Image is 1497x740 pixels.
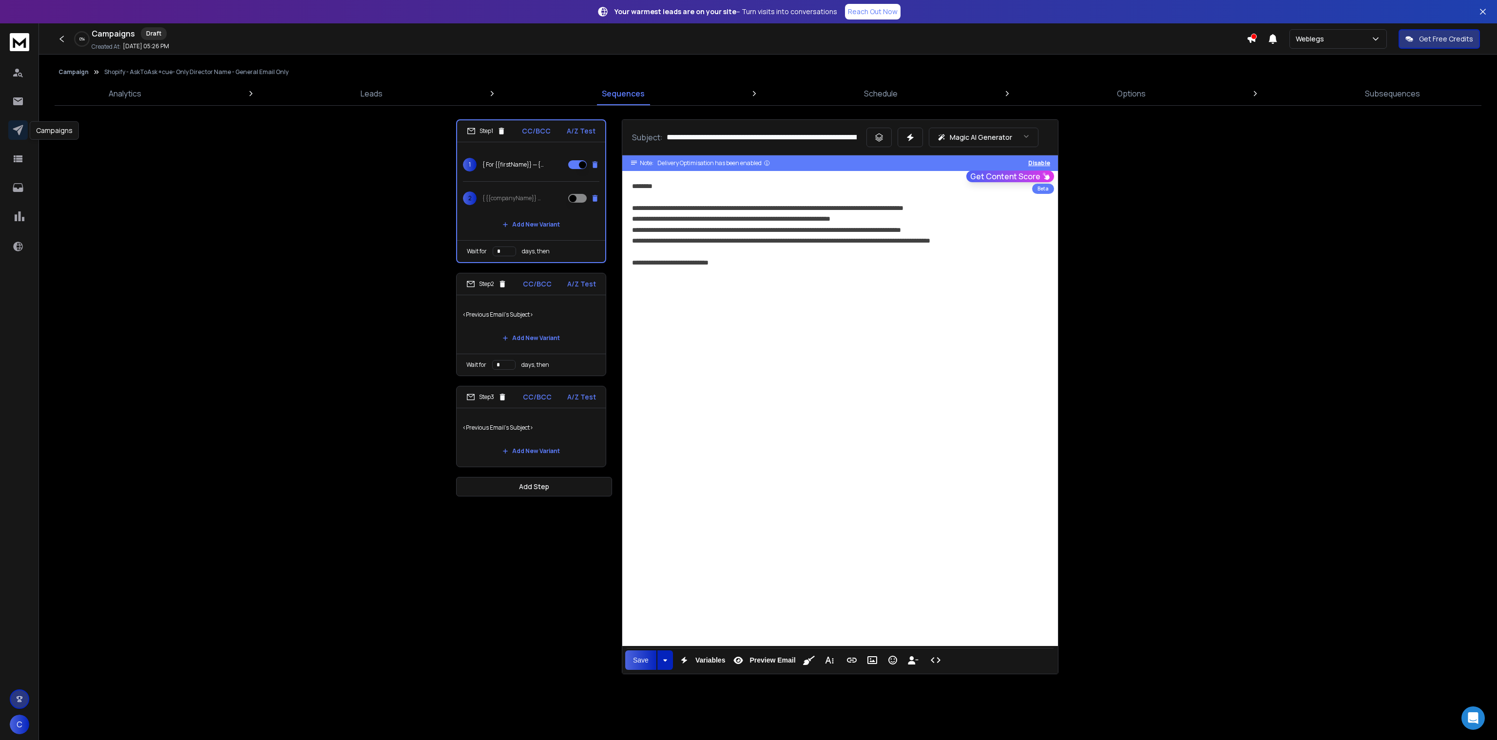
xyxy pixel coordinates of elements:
[523,392,552,402] p: CC/BCC
[1419,34,1473,44] p: Get Free Credits
[1111,82,1152,105] a: Options
[693,656,728,664] span: Variables
[864,88,898,99] p: Schedule
[1028,159,1050,167] button: Disable
[1365,88,1420,99] p: Subsequences
[456,273,606,376] li: Step2CC/BCCA/Z Test<Previous Email's Subject>Add New VariantWait fordays, then
[567,126,595,136] p: A/Z Test
[632,132,663,143] p: Subject:
[456,119,606,263] li: Step1CC/BCCA/Z Test1{ For {{firstName}} — {{companyName}} website | Message for {{firstName}} | F...
[675,650,728,670] button: Variables
[462,414,600,441] p: <Previous Email's Subject>
[123,42,169,50] p: [DATE] 05:26 PM
[657,159,770,167] div: Delivery Optimisation has been enabled
[845,4,901,19] a: Reach Out Now
[361,88,383,99] p: Leads
[1399,29,1480,49] button: Get Free Credits
[820,650,839,670] button: More Text
[966,171,1054,182] button: Get Content Score
[467,247,487,255] p: Wait for
[466,393,507,401] div: Step 3
[843,650,861,670] button: Insert Link (Ctrl+K)
[602,88,645,99] p: Sequences
[495,215,568,234] button: Add New Variant
[466,361,486,369] p: Wait for
[467,127,506,135] div: Step 1
[10,715,29,734] button: C
[929,128,1038,147] button: Magic AI Generator
[614,7,837,17] p: – Turn visits into conversations
[596,82,651,105] a: Sequences
[1117,88,1146,99] p: Options
[567,392,596,402] p: A/Z Test
[523,279,552,289] p: CC/BCC
[1296,34,1328,44] p: Weblegs
[883,650,902,670] button: Emoticons
[10,33,29,51] img: logo
[1032,184,1054,194] div: Beta
[141,27,167,40] div: Draft
[858,82,903,105] a: Schedule
[800,650,818,670] button: Clean HTML
[58,68,89,76] button: Campaign
[482,194,545,202] p: { {{companyName}} website | Quick one, {{firstName}} | {{Platform}} at {{companyName}} | Small qu...
[729,650,797,670] button: Preview Email
[926,650,945,670] button: Code View
[466,280,507,288] div: Step 2
[640,159,653,167] span: Note:
[463,158,477,171] span: 1
[79,36,85,42] p: 0 %
[104,68,288,76] p: Shopify - AskToAsk +cue- Only Director Name - General Email Only
[567,279,596,289] p: A/Z Test
[625,650,656,670] button: Save
[522,247,550,255] p: days, then
[456,477,612,496] button: Add Step
[92,28,135,39] h1: Campaigns
[950,133,1012,142] p: Magic AI Generator
[495,441,568,461] button: Add New Variant
[904,650,922,670] button: Insert Unsubscribe Link
[522,126,551,136] p: CC/BCC
[30,121,79,140] div: Campaigns
[863,650,882,670] button: Insert Image (Ctrl+P)
[482,161,545,169] p: { For {{firstName}} — {{companyName}} website | Message for {{firstName}} | For {{firstName}} — q...
[462,301,600,328] p: <Previous Email's Subject>
[103,82,147,105] a: Analytics
[848,7,898,17] p: Reach Out Now
[92,43,121,51] p: Created At:
[456,386,606,467] li: Step3CC/BCCA/Z Test<Previous Email's Subject>Add New Variant
[355,82,388,105] a: Leads
[1359,82,1426,105] a: Subsequences
[521,361,549,369] p: days, then
[1461,706,1485,730] div: Open Intercom Messenger
[748,656,797,664] span: Preview Email
[495,328,568,348] button: Add New Variant
[614,7,736,16] strong: Your warmest leads are on your site
[109,88,141,99] p: Analytics
[463,191,477,205] span: 2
